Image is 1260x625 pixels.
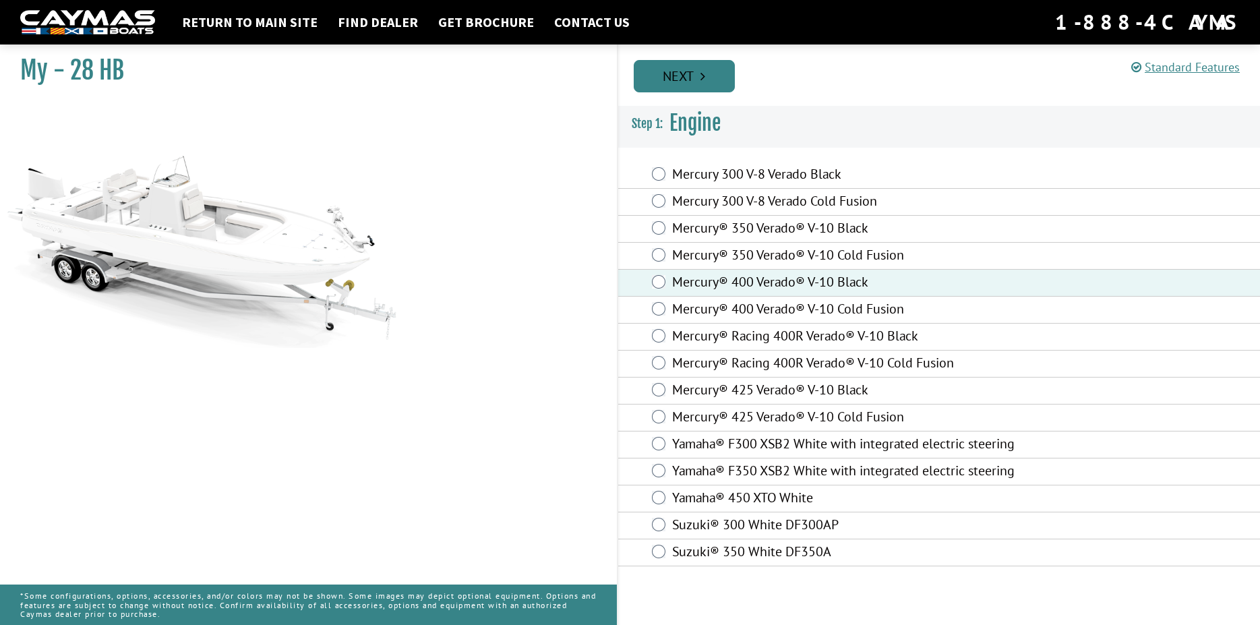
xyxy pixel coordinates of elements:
[175,13,324,31] a: Return to main site
[672,516,1025,536] label: Suzuki® 300 White DF300AP
[20,55,583,86] h1: My - 28 HB
[634,60,735,92] a: Next
[672,382,1025,401] label: Mercury® 425 Verado® V-10 Black
[547,13,636,31] a: Contact Us
[672,436,1025,455] label: Yamaha® F300 XSB2 White with integrated electric steering
[672,166,1025,185] label: Mercury 300 V-8 Verado Black
[672,247,1025,266] label: Mercury® 350 Verado® V-10 Cold Fusion
[672,301,1025,320] label: Mercury® 400 Verado® V-10 Cold Fusion
[672,409,1025,428] label: Mercury® 425 Verado® V-10 Cold Fusion
[1131,59,1240,75] a: Standard Features
[672,463,1025,482] label: Yamaha® F350 XSB2 White with integrated electric steering
[672,193,1025,212] label: Mercury 300 V-8 Verado Cold Fusion
[672,274,1025,293] label: Mercury® 400 Verado® V-10 Black
[20,585,597,625] p: *Some configurations, options, accessories, and/or colors may not be shown. Some images may depic...
[20,10,155,35] img: white-logo-c9c8dbefe5ff5ceceb0f0178aa75bf4bb51f6bca0971e226c86eb53dfe498488.png
[672,543,1025,563] label: Suzuki® 350 White DF350A
[672,220,1025,239] label: Mercury® 350 Verado® V-10 Black
[672,355,1025,374] label: Mercury® Racing 400R Verado® V-10 Cold Fusion
[331,13,425,31] a: Find Dealer
[672,489,1025,509] label: Yamaha® 450 XTO White
[1055,7,1240,37] div: 1-888-4CAYMAS
[672,328,1025,347] label: Mercury® Racing 400R Verado® V-10 Black
[431,13,541,31] a: Get Brochure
